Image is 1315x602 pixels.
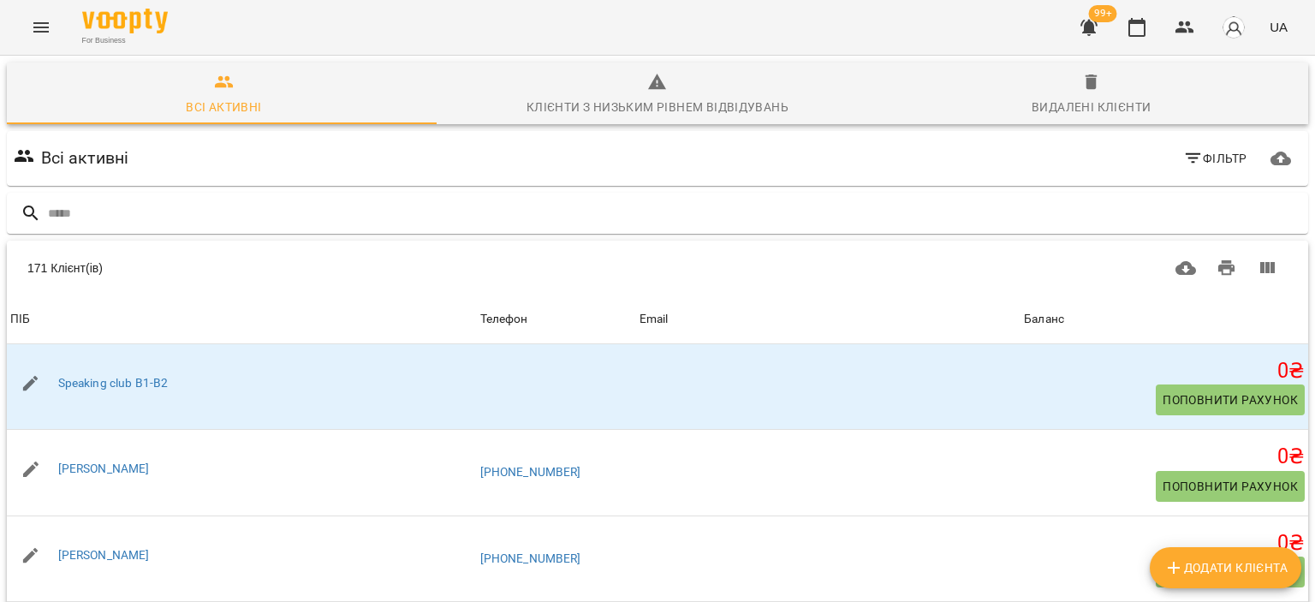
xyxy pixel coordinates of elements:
button: Додати клієнта [1150,547,1301,588]
div: Email [640,309,669,330]
div: Видалені клієнти [1032,97,1151,117]
div: 171 Клієнт(ів) [27,259,634,277]
h6: Всі активні [41,145,129,171]
button: Menu [21,7,62,48]
div: Sort [480,309,528,330]
span: Фільтр [1183,148,1247,169]
button: Поповнити рахунок [1156,471,1305,502]
div: Телефон [480,309,528,330]
span: Телефон [480,309,633,330]
span: Додати клієнта [1163,557,1288,578]
div: Sort [1024,309,1064,330]
span: Поповнити рахунок [1163,390,1298,410]
h5: 0 ₴ [1024,530,1305,557]
button: Друк [1206,247,1247,289]
button: Поповнити рахунок [1156,384,1305,415]
img: Voopty Logo [82,9,168,33]
span: 99+ [1089,5,1117,22]
span: Поповнити рахунок [1163,476,1298,497]
div: ПІБ [10,309,30,330]
span: Баланс [1024,309,1305,330]
span: ПІБ [10,309,473,330]
div: Sort [640,309,669,330]
button: Вигляд колонок [1247,247,1288,289]
a: Speaking club B1-B2 [58,376,169,390]
div: Баланс [1024,309,1064,330]
div: Клієнти з низьким рівнем відвідувань [527,97,788,117]
div: Table Toolbar [7,241,1308,295]
button: UA [1263,11,1294,43]
a: [PERSON_NAME] [58,548,150,562]
img: avatar_s.png [1222,15,1246,39]
a: [PHONE_NUMBER] [480,465,581,479]
h5: 0 ₴ [1024,444,1305,470]
span: UA [1270,18,1288,36]
button: Фільтр [1176,143,1254,174]
h5: 0 ₴ [1024,358,1305,384]
div: Всі активні [186,97,261,117]
a: [PERSON_NAME] [58,462,150,475]
a: [PHONE_NUMBER] [480,551,581,565]
span: Email [640,309,1017,330]
button: Завантажити CSV [1165,247,1206,289]
span: For Business [82,35,168,46]
div: Sort [10,309,30,330]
